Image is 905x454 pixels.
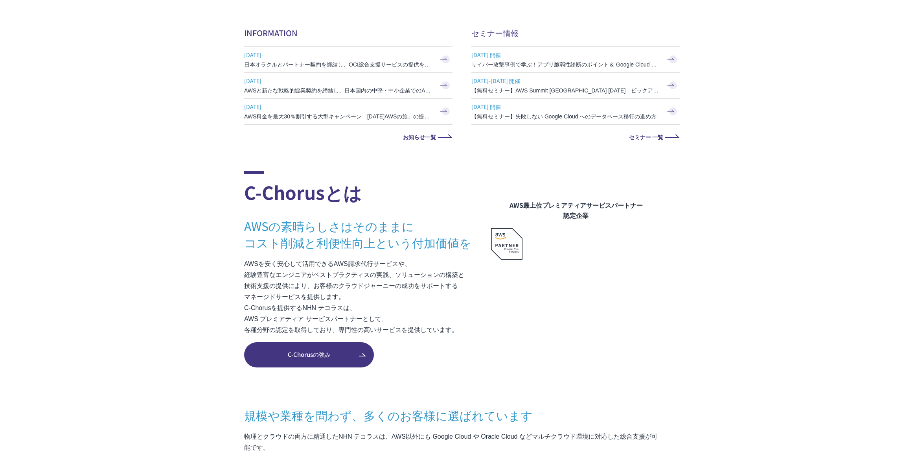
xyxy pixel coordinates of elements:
a: セミナー 一覧 [471,134,680,140]
span: C-Chorusの強み [244,350,374,359]
figcaption: AWS最上位プレミアティアサービスパートナー 認定企業 [491,200,661,220]
span: [DATE] [244,75,433,87]
h3: 規模や業種を問わず、 多くのお客様に選ばれています [244,407,661,423]
h2: C-Chorusとは [244,171,491,206]
h3: 【無料セミナー】AWS Summit [GEOGRAPHIC_DATA] [DATE] ピックアップセッション [471,87,660,94]
h3: 日本オラクルとパートナー契約を締結し、OCI総合支援サービスの提供を開始 [244,61,433,68]
span: [DATE] 開催 [471,49,660,61]
a: [DATE] AWSと新たな戦略的協業契約を締結し、日本国内の中堅・中小企業でのAWS活用を加速 [244,73,452,98]
p: 物理とクラウドの両方に精通したNHN テコラスは、AWS以外にも Google Cloud や Oracle Cloud などマルチクラウド環境に対応した総合支援が可能です。 [244,431,661,453]
a: [DATE]-[DATE] 開催 【無料セミナー】AWS Summit [GEOGRAPHIC_DATA] [DATE] ピックアップセッション [471,73,680,98]
a: [DATE] 開催 【無料セミナー】失敗しない Google Cloud へのデータベース移行の進め方 [471,99,680,124]
a: C-Chorusの強み [244,342,374,367]
span: [DATE]-[DATE] 開催 [471,75,660,87]
a: お知らせ一覧 [244,134,452,140]
a: [DATE] 開催 サイバー攻撃事例で学ぶ！アプリ脆弱性診断のポイント＆ Google Cloud セキュリティ対策 [471,47,680,72]
span: [DATE] [244,101,433,113]
h2: セミナー情報 [471,27,680,39]
h3: サイバー攻撃事例で学ぶ！アプリ脆弱性診断のポイント＆ Google Cloud セキュリティ対策 [471,61,660,68]
a: [DATE] 日本オラクルとパートナー契約を締結し、OCI総合支援サービスの提供を開始 [244,47,452,72]
h3: AWS料金を最大30％割引する大型キャンペーン「[DATE]AWSの旅」の提供を開始 [244,113,433,120]
span: [DATE] 開催 [471,101,660,113]
h2: INFORMATION [244,27,452,39]
p: AWSを安く安心して活用できるAWS請求代行サービスや、 経験豊富なエンジニアがベストプラクティスの実践、ソリューションの構築と 技術支援の提供により、お客様のクラウドジャーニーの成功をサポート... [244,258,491,336]
a: [DATE] AWS料金を最大30％割引する大型キャンペーン「[DATE]AWSの旅」の提供を開始 [244,99,452,124]
span: [DATE] [244,49,433,61]
h3: AWSの素晴らしさはそのままに コスト削減と利便性向上という付加価値を [244,218,491,251]
h3: AWSと新たな戦略的協業契約を締結し、日本国内の中堅・中小企業でのAWS活用を加速 [244,87,433,94]
h3: 【無料セミナー】失敗しない Google Cloud へのデータベース移行の進め方 [471,113,660,120]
